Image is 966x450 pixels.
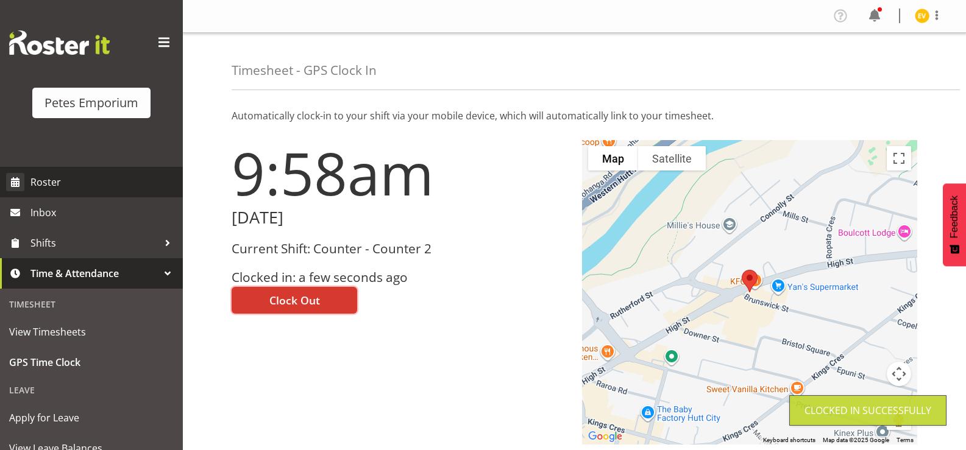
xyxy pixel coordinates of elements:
h4: Timesheet - GPS Clock In [232,63,377,77]
span: Feedback [949,195,960,238]
span: Shifts [30,234,158,252]
div: Leave [3,378,180,403]
button: Map camera controls [887,362,911,386]
span: Roster [30,173,177,191]
p: Automatically clock-in to your shift via your mobile device, which will automatically link to you... [232,108,917,123]
a: View Timesheets [3,317,180,347]
a: Apply for Leave [3,403,180,433]
span: View Timesheets [9,323,174,341]
div: Petes Emporium [44,94,138,112]
a: Open this area in Google Maps (opens a new window) [585,429,625,445]
h1: 9:58am [232,140,567,206]
span: Clock Out [269,292,320,308]
button: Clock Out [232,287,357,314]
img: Rosterit website logo [9,30,110,55]
button: Show street map [588,146,638,171]
a: Terms (opens in new tab) [897,437,914,443]
button: Toggle fullscreen view [887,146,911,171]
a: GPS Time Clock [3,347,180,378]
span: Inbox [30,203,177,222]
h2: [DATE] [232,208,567,227]
span: Map data ©2025 Google [823,437,889,443]
h3: Clocked in: a few seconds ago [232,270,567,284]
h3: Current Shift: Counter - Counter 2 [232,242,567,256]
span: GPS Time Clock [9,353,174,371]
img: eva-vailini10223.jpg [915,9,929,23]
span: Apply for Leave [9,409,174,427]
div: Timesheet [3,292,180,317]
span: Time & Attendance [30,264,158,283]
button: Feedback - Show survey [943,183,966,266]
button: Show satellite imagery [638,146,706,171]
div: Clocked in Successfully [804,403,931,418]
img: Google [585,429,625,445]
button: Keyboard shortcuts [763,436,815,445]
